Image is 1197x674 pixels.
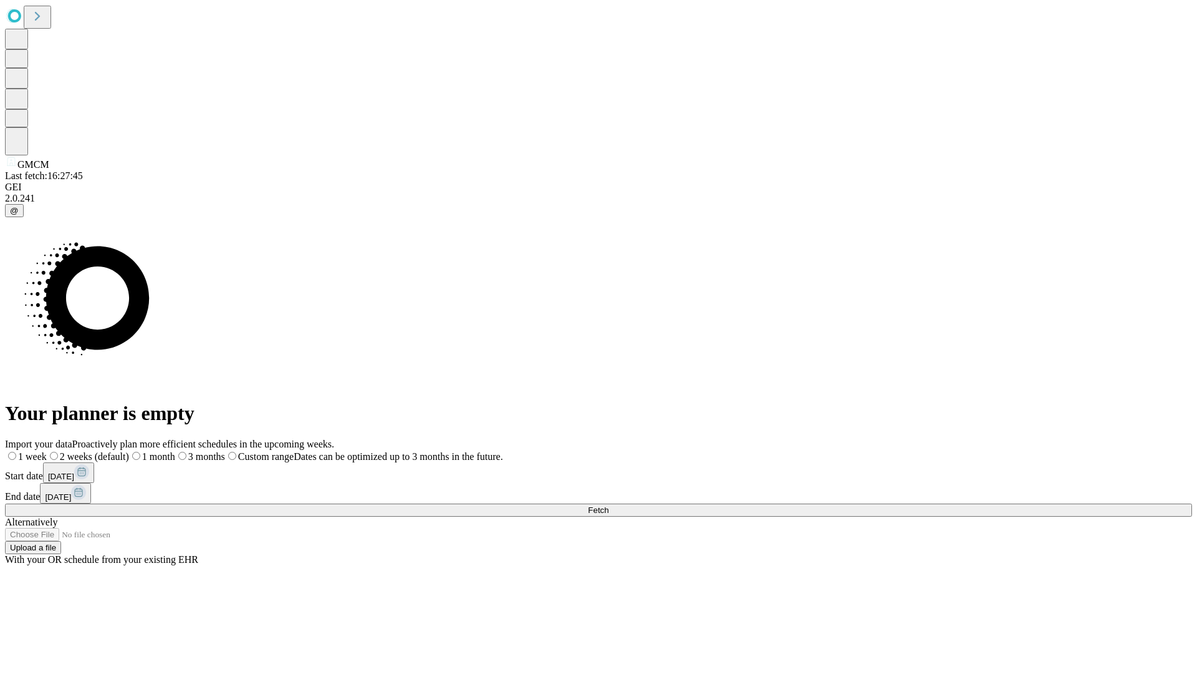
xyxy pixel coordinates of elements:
[18,451,47,462] span: 1 week
[142,451,175,462] span: 1 month
[238,451,294,462] span: Custom range
[60,451,129,462] span: 2 weeks (default)
[5,462,1192,483] div: Start date
[5,439,72,449] span: Import your data
[5,517,57,527] span: Alternatively
[72,439,334,449] span: Proactively plan more efficient schedules in the upcoming weeks.
[5,504,1192,517] button: Fetch
[188,451,225,462] span: 3 months
[45,492,71,502] span: [DATE]
[50,452,58,460] input: 2 weeks (default)
[132,452,140,460] input: 1 month
[5,554,198,565] span: With your OR schedule from your existing EHR
[48,472,74,481] span: [DATE]
[5,541,61,554] button: Upload a file
[43,462,94,483] button: [DATE]
[8,452,16,460] input: 1 week
[5,182,1192,193] div: GEI
[17,159,49,170] span: GMCM
[10,206,19,215] span: @
[5,204,24,217] button: @
[294,451,502,462] span: Dates can be optimized up to 3 months in the future.
[5,193,1192,204] div: 2.0.241
[5,170,83,181] span: Last fetch: 16:27:45
[40,483,91,504] button: [DATE]
[5,483,1192,504] div: End date
[5,402,1192,425] h1: Your planner is empty
[588,506,608,515] span: Fetch
[178,452,186,460] input: 3 months
[228,452,236,460] input: Custom rangeDates can be optimized up to 3 months in the future.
